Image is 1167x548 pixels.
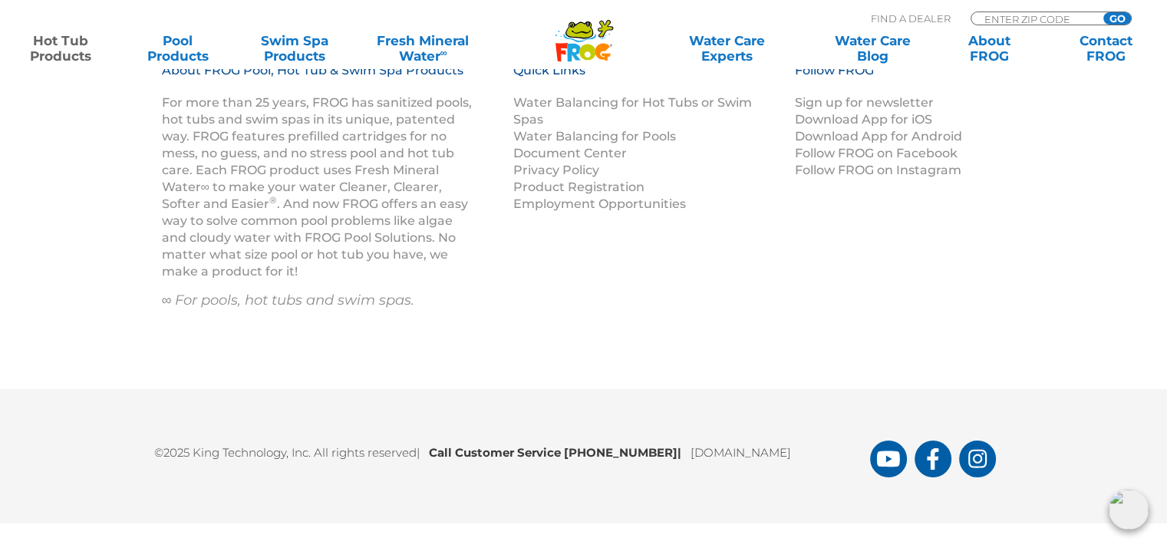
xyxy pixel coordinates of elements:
[959,441,996,477] a: FROG Products Instagram Page
[366,33,480,64] a: Fresh MineralWater∞
[513,180,644,194] a: Product Registration
[677,445,681,460] span: |
[429,445,691,460] b: Call Customer Service [PHONE_NUMBER]
[513,129,676,144] a: Water Balancing for Pools
[691,445,791,460] a: [DOMAIN_NAME]
[269,194,277,206] sup: ®
[132,33,223,64] a: PoolProducts
[983,12,1086,25] input: Zip Code Form
[513,146,627,160] a: Document Center
[871,12,951,25] p: Find A Dealer
[513,62,776,94] h3: Quick Links
[513,95,752,127] a: Water Balancing for Hot Tubs or Swim Spas
[15,33,106,64] a: Hot TubProducts
[162,94,475,280] p: For more than 25 years, FROG has sanitized pools, hot tubs and swim spas in its unique, patented ...
[794,146,957,160] a: Follow FROG on Facebook
[513,196,686,211] a: Employment Opportunities
[794,95,933,110] a: Sign up for newsletter
[794,163,961,177] a: Follow FROG on Instagram
[1109,490,1149,530] img: openIcon
[653,33,801,64] a: Water CareExperts
[794,62,986,94] h3: Follow FROG
[827,33,918,64] a: Water CareBlog
[154,435,870,462] p: ©2025 King Technology, Inc. All rights reserved
[1103,12,1131,25] input: GO
[794,129,961,144] a: Download App for Android
[1061,33,1152,64] a: ContactFROG
[870,441,907,477] a: FROG Products You Tube Page
[794,112,931,127] a: Download App for iOS
[249,33,340,64] a: Swim SpaProducts
[440,47,447,58] sup: ∞
[162,292,415,309] em: ∞ For pools, hot tubs and swim spas.
[944,33,1034,64] a: AboutFROG
[417,445,420,460] span: |
[513,163,599,177] a: Privacy Policy
[915,441,951,477] a: FROG Products Facebook Page
[162,62,475,94] h3: About FROG Pool, Hot Tub & Swim Spa Products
